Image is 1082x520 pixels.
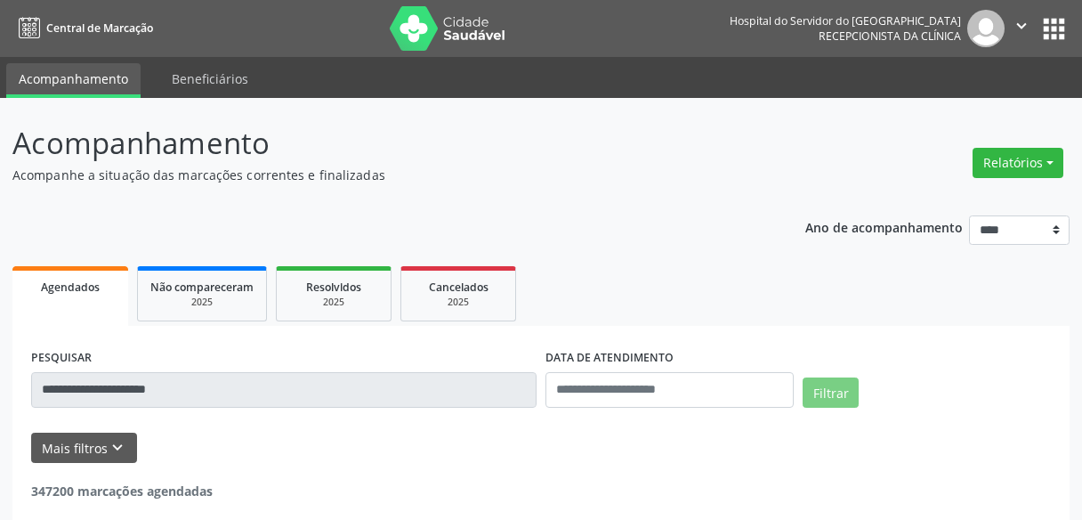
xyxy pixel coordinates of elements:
[819,28,961,44] span: Recepcionista da clínica
[31,433,137,464] button: Mais filtroskeyboard_arrow_down
[805,215,963,238] p: Ano de acompanhamento
[1005,10,1038,47] button: 
[12,121,753,166] p: Acompanhamento
[1012,16,1031,36] i: 
[108,438,127,458] i: keyboard_arrow_down
[803,378,859,408] button: Filtrar
[12,166,753,184] p: Acompanhe a situação das marcações correntes e finalizadas
[1038,13,1070,45] button: apps
[730,13,961,28] div: Hospital do Servidor do [GEOGRAPHIC_DATA]
[545,345,674,372] label: DATA DE ATENDIMENTO
[973,148,1063,178] button: Relatórios
[289,296,378,309] div: 2025
[150,280,254,295] span: Não compareceram
[159,63,261,94] a: Beneficiários
[31,345,92,372] label: PESQUISAR
[414,296,503,309] div: 2025
[429,280,489,295] span: Cancelados
[31,483,213,500] strong: 347200 marcações agendadas
[306,280,361,295] span: Resolvidos
[12,13,153,43] a: Central de Marcação
[6,63,141,98] a: Acompanhamento
[967,10,1005,47] img: img
[41,280,100,295] span: Agendados
[46,20,153,36] span: Central de Marcação
[150,296,254,309] div: 2025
